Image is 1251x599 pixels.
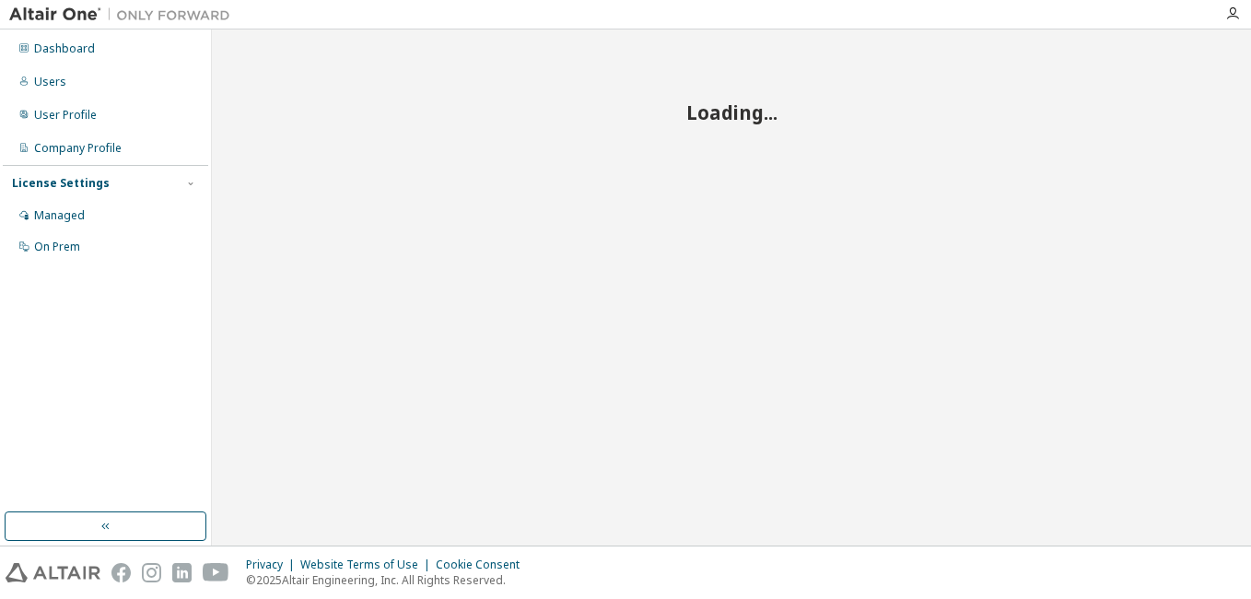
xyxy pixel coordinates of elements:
[34,75,66,89] div: Users
[317,100,1146,124] h2: Loading...
[34,208,85,223] div: Managed
[436,558,531,572] div: Cookie Consent
[9,6,240,24] img: Altair One
[172,563,192,582] img: linkedin.svg
[203,563,229,582] img: youtube.svg
[246,558,300,572] div: Privacy
[111,563,131,582] img: facebook.svg
[34,240,80,254] div: On Prem
[6,563,100,582] img: altair_logo.svg
[34,141,122,156] div: Company Profile
[300,558,436,572] div: Website Terms of Use
[34,41,95,56] div: Dashboard
[142,563,161,582] img: instagram.svg
[246,572,531,588] p: © 2025 Altair Engineering, Inc. All Rights Reserved.
[12,176,110,191] div: License Settings
[34,108,97,123] div: User Profile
